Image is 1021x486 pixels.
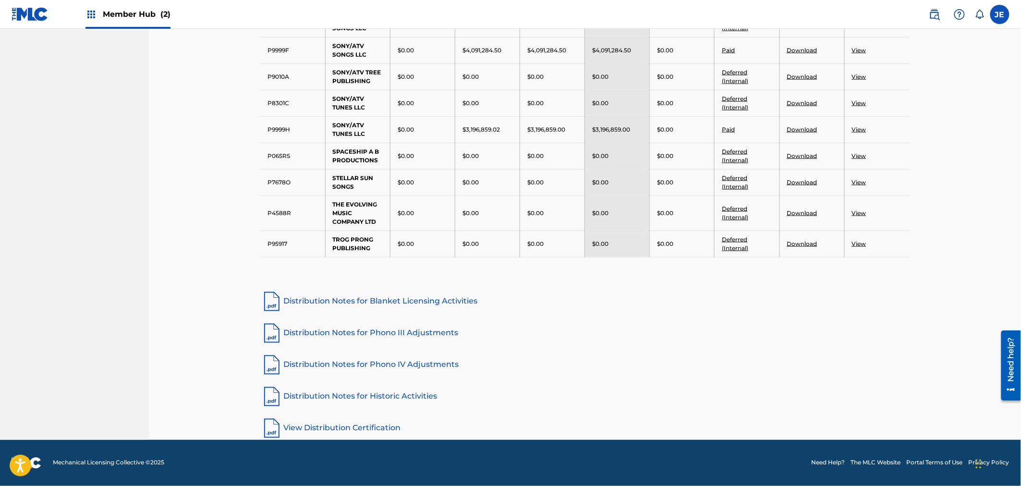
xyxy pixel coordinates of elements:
[260,231,325,257] td: P95917
[53,459,164,467] span: Mechanical Licensing Collective © 2025
[722,95,748,111] a: Deferred (Internal)
[657,73,673,81] p: $0.00
[722,126,735,133] a: Paid
[657,125,673,134] p: $0.00
[398,99,414,108] p: $0.00
[160,10,170,19] span: (2)
[592,46,631,55] p: $4,091,284.50
[969,459,1009,467] a: Privacy Policy
[260,290,910,313] a: Distribution Notes for Blanket Licensing Activities
[260,116,325,143] td: P9999H
[325,63,390,90] td: SONY/ATV TREE PUBLISHING
[260,169,325,195] td: P7678O
[398,73,414,81] p: $0.00
[929,9,940,20] img: search
[975,10,985,19] div: Notifications
[325,231,390,257] td: TROG PRONG PUBLISHING
[722,174,748,190] a: Deferred (Internal)
[325,143,390,169] td: SPACESHIP A B PRODUCTIONS
[954,9,965,20] img: help
[722,16,748,32] a: Deferred (Internal)
[398,125,414,134] p: $0.00
[787,209,817,217] a: Download
[260,143,325,169] td: P065RS
[462,240,479,248] p: $0.00
[592,178,608,187] p: $0.00
[462,73,479,81] p: $0.00
[398,46,414,55] p: $0.00
[398,152,414,160] p: $0.00
[657,152,673,160] p: $0.00
[592,125,630,134] p: $3,196,859.00
[527,178,544,187] p: $0.00
[592,99,608,108] p: $0.00
[260,90,325,116] td: P8301C
[325,169,390,195] td: STELLAR SUN SONGS
[852,73,866,80] a: View
[657,99,673,108] p: $0.00
[722,236,748,252] a: Deferred (Internal)
[787,126,817,133] a: Download
[657,178,673,187] p: $0.00
[907,459,963,467] a: Portal Terms of Use
[103,9,170,20] span: Member Hub
[973,440,1021,486] iframe: Chat Widget
[462,125,500,134] p: $3,196,859.02
[851,459,901,467] a: The MLC Website
[462,178,479,187] p: $0.00
[592,209,608,218] p: $0.00
[976,450,982,478] div: Drag
[260,195,325,231] td: P4588R
[527,209,544,218] p: $0.00
[462,209,479,218] p: $0.00
[12,457,41,469] img: logo
[787,240,817,247] a: Download
[994,327,1021,404] iframe: Resource Center
[527,73,544,81] p: $0.00
[950,5,969,24] div: Help
[852,47,866,54] a: View
[85,9,97,20] img: Top Rightsholders
[260,385,910,408] a: Distribution Notes for Historic Activities
[852,240,866,247] a: View
[527,240,544,248] p: $0.00
[462,99,479,108] p: $0.00
[657,240,673,248] p: $0.00
[787,73,817,80] a: Download
[592,240,608,248] p: $0.00
[260,417,910,440] a: View Distribution Certification
[722,148,748,164] a: Deferred (Internal)
[325,90,390,116] td: SONY/ATV TUNES LLC
[325,37,390,63] td: SONY/ATV SONGS LLC
[398,209,414,218] p: $0.00
[787,47,817,54] a: Download
[722,69,748,85] a: Deferred (Internal)
[852,152,866,159] a: View
[462,152,479,160] p: $0.00
[527,125,565,134] p: $3,196,859.00
[722,47,735,54] a: Paid
[990,5,1009,24] div: User Menu
[260,353,910,377] a: Distribution Notes for Phono IV Adjustments
[527,46,566,55] p: $4,091,284.50
[657,209,673,218] p: $0.00
[462,46,501,55] p: $4,091,284.50
[260,63,325,90] td: P9010A
[722,205,748,221] a: Deferred (Internal)
[260,353,283,377] img: pdf
[925,5,944,24] a: Public Search
[852,179,866,186] a: View
[852,126,866,133] a: View
[12,7,49,21] img: MLC Logo
[592,73,608,81] p: $0.00
[260,385,283,408] img: pdf
[398,240,414,248] p: $0.00
[852,99,866,107] a: View
[260,37,325,63] td: P9999F
[260,322,910,345] a: Distribution Notes for Phono III Adjustments
[527,99,544,108] p: $0.00
[398,178,414,187] p: $0.00
[325,195,390,231] td: THE EVOLVING MUSIC COMPANY LTD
